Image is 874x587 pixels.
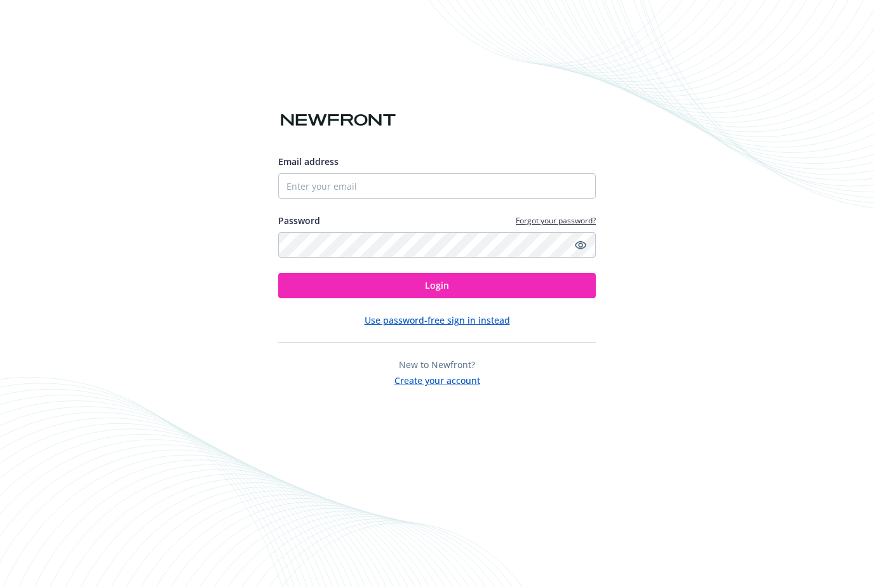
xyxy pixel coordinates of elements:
[399,359,475,371] span: New to Newfront?
[516,215,596,226] a: Forgot your password?
[278,173,596,199] input: Enter your email
[365,313,510,327] button: Use password-free sign in instead
[278,109,398,131] img: Newfront logo
[394,371,480,387] button: Create your account
[278,273,596,298] button: Login
[573,237,588,253] a: Show password
[278,232,596,258] input: Enter your password
[278,155,339,168] span: Email address
[425,279,449,291] span: Login
[278,214,320,227] label: Password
